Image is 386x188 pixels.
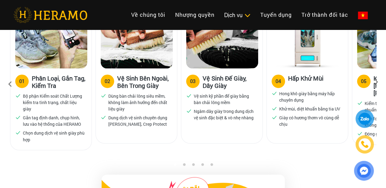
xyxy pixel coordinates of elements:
[244,13,251,19] img: subToggleIcon
[203,74,258,89] h3: Vệ Sinh Đế Giày, Dây Giày
[297,8,353,21] a: Trở thành đối tác
[126,8,170,21] a: Về chúng tôi
[357,100,363,106] img: checked.svg
[23,114,85,127] p: Gắn tag định danh, chụp hình, lưu vào hệ thống của HERAMO
[279,106,340,112] p: Khử mùi, diệt khuẩn bằng tia UV
[356,136,373,153] a: phone-icon
[15,130,21,135] img: checked.svg
[361,78,366,85] div: 05
[15,11,87,68] img: Heramo quy trinh ve sinh giay phan loai gan tag kiem tra
[194,93,255,106] p: Vệ sinh kỹ phần đế giày bằng bàn chải lông mềm
[276,78,281,85] div: 04
[255,8,297,21] a: Tuyển dụng
[117,74,172,89] h3: Vệ Sinh Bên Ngoài, Bên Trong Giày
[194,108,255,121] p: Ngâm dây giày trong dung dịch vệ sinh đặc biệt & vò nhẹ nhàng
[279,90,341,103] p: Hong khô giày bằng máy hấp chuyên dụng
[186,108,192,114] img: checked.svg
[272,114,277,120] img: checked.svg
[208,163,215,169] button: 5
[172,163,178,169] button: 1
[32,74,87,89] h3: Phân Loại, Gắn Tag, Kiểm Tra
[186,93,192,98] img: checked.svg
[19,78,25,85] div: 01
[108,93,170,112] p: Dùng bàn chải lông siêu mềm, không làm ảnh hưởng đến chất liệu giày
[361,141,368,148] img: phone-icon
[272,90,277,96] img: checked.svg
[272,11,344,68] img: Heramo quy trinh ve sinh hap khu mui giay bang may hap uv
[170,8,219,21] a: Nhượng quyền
[15,114,21,120] img: checked.svg
[224,11,251,19] div: Dịch vụ
[108,114,170,127] p: Dung dịch vệ sinh chuyên dụng [PERSON_NAME], Crep Protect
[181,163,187,169] button: 2
[23,130,85,143] p: Chọn dung dịch vệ sinh giày phù hợp
[15,93,21,98] img: checked.svg
[358,12,368,19] img: vn-flag.png
[23,93,85,112] p: Bộ phận Kiểm soát Chất Lượng kiểm tra tình trạng, chất liệu giày
[272,106,277,111] img: checked.svg
[13,7,87,23] img: heramo-logo.png
[190,78,196,85] div: 03
[101,93,106,98] img: checked.svg
[101,11,173,68] img: Heramo quy trinh ve sinh giay ben ngoai ben trong
[101,114,106,120] img: checked.svg
[279,114,341,127] p: Giày có hương thơm vô cùng dễ chịu
[190,163,196,169] button: 3
[288,74,323,87] h3: Hấp Khử Mùi
[186,11,258,68] img: Heramo quy trinh ve sinh de giay day giay
[199,163,205,169] button: 4
[105,78,110,85] div: 02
